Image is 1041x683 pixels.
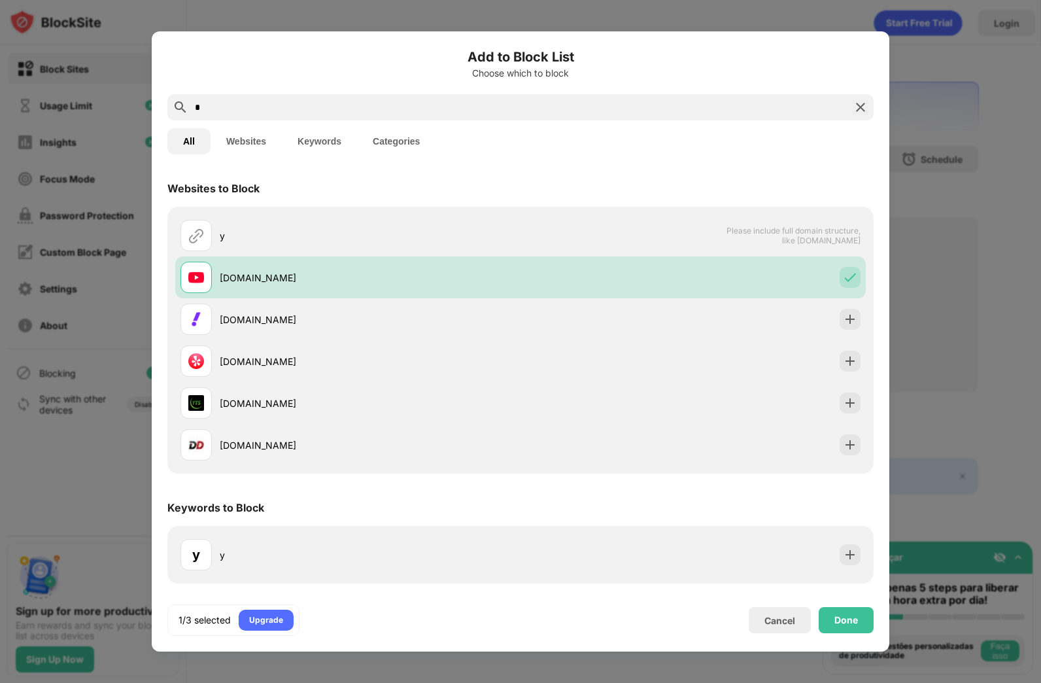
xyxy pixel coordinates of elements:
[167,128,211,154] button: All
[167,47,874,67] h6: Add to Block List
[726,226,861,245] span: Please include full domain structure, like [DOMAIN_NAME]
[188,311,204,327] img: favicons
[220,313,520,326] div: [DOMAIN_NAME]
[220,396,520,410] div: [DOMAIN_NAME]
[764,615,795,626] div: Cancel
[220,229,520,243] div: y
[192,545,200,565] div: y
[853,99,868,115] img: search-close
[220,438,520,452] div: [DOMAIN_NAME]
[357,128,435,154] button: Categories
[167,68,874,79] div: Choose which to block
[188,395,204,411] img: favicons
[173,99,188,115] img: search.svg
[249,614,283,627] div: Upgrade
[188,228,204,243] img: url.svg
[834,615,858,625] div: Done
[220,271,520,285] div: [DOMAIN_NAME]
[167,182,260,195] div: Websites to Block
[179,614,231,627] div: 1/3 selected
[220,548,520,562] div: y
[220,355,520,368] div: [DOMAIN_NAME]
[188,437,204,453] img: favicons
[282,128,357,154] button: Keywords
[188,353,204,369] img: favicons
[211,128,282,154] button: Websites
[188,270,204,285] img: favicons
[167,501,264,514] div: Keywords to Block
